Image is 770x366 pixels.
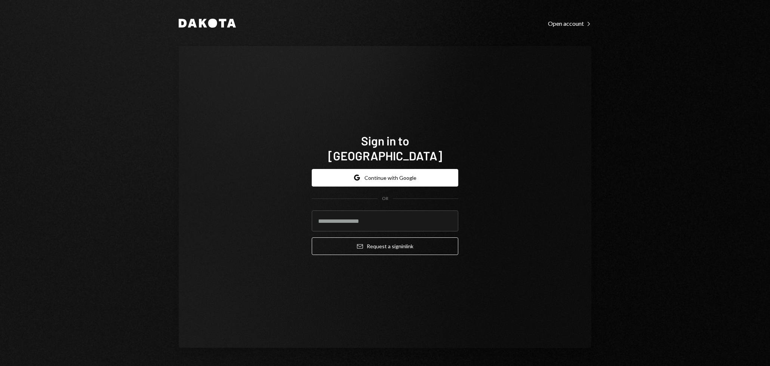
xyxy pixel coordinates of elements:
[548,19,591,27] a: Open account
[548,20,591,27] div: Open account
[312,169,458,187] button: Continue with Google
[382,196,388,202] div: OR
[312,133,458,163] h1: Sign in to [GEOGRAPHIC_DATA]
[312,237,458,255] button: Request a signinlink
